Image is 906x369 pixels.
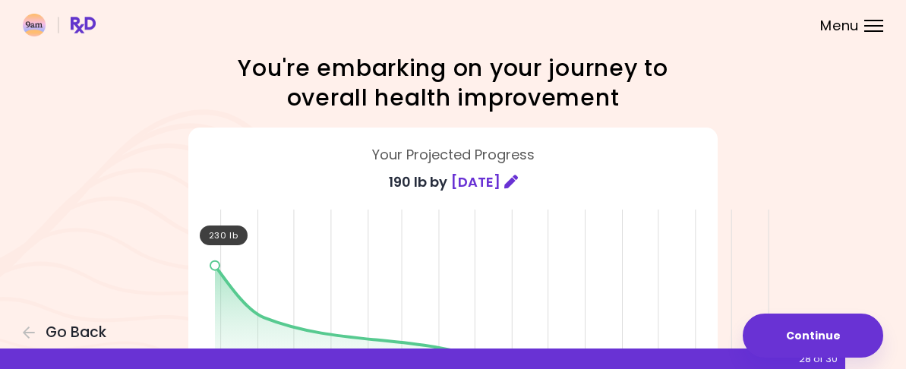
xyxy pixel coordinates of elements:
span: Menu [820,19,859,33]
img: RxDiet [23,14,96,36]
button: Go Back [23,324,114,341]
span: Go Back [46,324,106,341]
button: Continue [743,314,883,358]
span: 190 lb by [389,170,447,194]
div: Your Projected Progress [200,143,707,167]
div: 230 lb [200,225,248,245]
span: [DATE] [451,170,500,194]
h1: You're embarking on your journey to overall health improvement [227,53,679,112]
